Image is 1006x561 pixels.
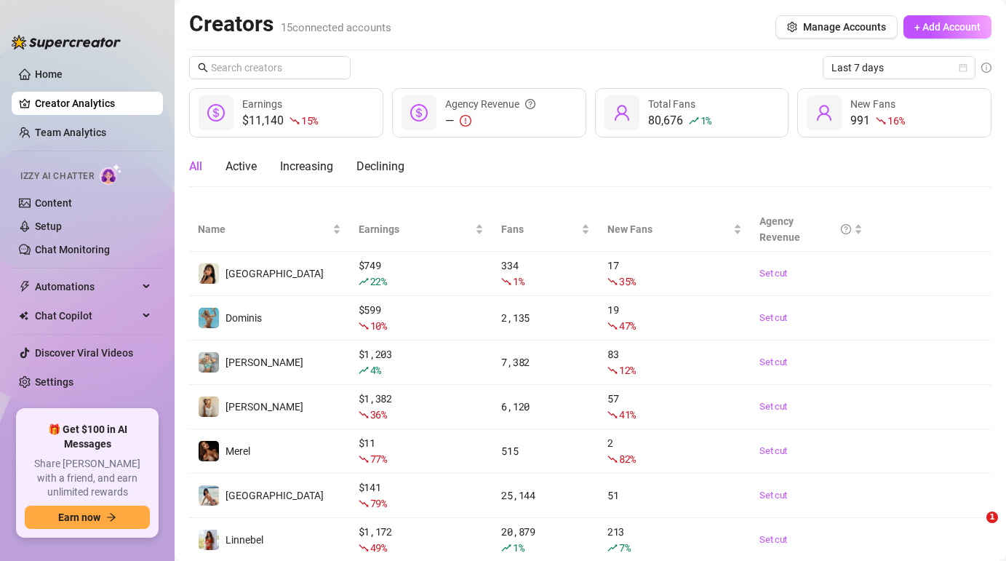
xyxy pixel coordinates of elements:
a: Set cut [759,444,862,458]
span: rise [359,365,369,375]
div: 515 [501,443,590,459]
div: $ 1,382 [359,391,484,423]
div: 213 [607,524,742,556]
th: Fans [492,207,599,252]
span: fall [359,321,369,331]
span: rise [607,543,618,553]
img: Merel [199,441,219,461]
span: rise [501,543,511,553]
div: 991 [850,112,904,130]
a: Team Analytics [35,127,106,138]
span: arrow-right [106,512,116,522]
span: fall [501,276,511,287]
span: Dominis [225,312,262,324]
div: 51 [607,488,742,504]
span: [GEOGRAPHIC_DATA] [225,490,324,501]
span: 77 % [370,452,387,466]
span: 16 % [887,114,904,127]
span: Automations [35,275,138,298]
div: Increasing [280,158,333,175]
span: 82 % [619,452,636,466]
span: exclamation-circle [460,115,471,127]
div: 7,382 [501,354,590,370]
div: 80,676 [648,112,711,130]
span: 1 [986,512,998,523]
span: 7 % [619,541,630,554]
span: 1 % [700,114,711,127]
a: Settings [35,376,73,388]
div: $ 1,172 [359,524,484,556]
div: 57 [607,391,742,423]
div: 83 [607,346,742,378]
span: fall [607,321,618,331]
div: $ 1,203 [359,346,484,378]
div: $11,140 [242,112,318,130]
span: Izzy AI Chatter [20,170,94,183]
button: Manage Accounts [775,15,898,39]
span: New Fans [850,98,895,110]
th: Name [189,207,350,252]
div: 2 [607,435,742,467]
button: Earn nowarrow-right [25,506,150,529]
span: Earn now [58,512,100,523]
div: 17 [607,258,742,290]
span: Earnings [242,98,282,110]
span: Linnebel [225,534,263,546]
span: Last 7 days [831,57,967,79]
img: Chat Copilot [19,311,28,321]
span: fall [607,454,618,464]
span: + Add Account [914,21,981,33]
div: 334 [501,258,590,290]
span: dollar-circle [410,104,428,122]
th: New Fans [599,207,751,252]
div: $ 749 [359,258,484,290]
div: 19 [607,302,742,334]
a: Set cut [759,355,862,370]
span: 15 % [301,114,318,127]
span: fall [607,410,618,420]
span: Earnings [359,221,473,237]
span: fall [290,116,300,126]
span: fall [359,543,369,553]
span: [PERSON_NAME] [225,401,303,413]
span: 47 % [619,319,636,333]
span: fall [607,276,618,287]
span: user [613,104,631,122]
div: Agency Revenue [445,96,535,112]
img: Olivia [199,352,219,373]
img: Tokyo [199,263,219,284]
span: 15 connected accounts [281,21,391,34]
span: Merel [225,445,250,457]
img: Dominis [199,308,219,328]
span: Fans [501,221,578,237]
img: Linnebel [199,530,219,550]
span: 41 % [619,407,636,421]
a: Content [35,197,72,209]
button: + Add Account [903,15,991,39]
span: Total Fans [648,98,695,110]
div: $ 11 [359,435,484,467]
span: 10 % [370,319,387,333]
a: Set cut [759,488,862,503]
span: [PERSON_NAME] [225,357,303,368]
th: Earnings [350,207,493,252]
a: Home [35,68,63,80]
span: [GEOGRAPHIC_DATA] [225,268,324,279]
div: 2,135 [501,310,590,326]
span: New Fans [607,221,730,237]
img: logo-BBDzfeDw.svg [12,35,121,49]
span: dollar-circle [207,104,225,122]
span: rise [689,116,699,126]
div: — [445,112,535,130]
div: All [189,158,202,175]
span: 12 % [619,363,636,377]
span: info-circle [981,63,991,73]
span: Chat Copilot [35,304,138,327]
span: thunderbolt [19,281,31,293]
span: rise [359,276,369,287]
a: Discover Viral Videos [35,347,133,359]
span: fall [607,365,618,375]
span: Share [PERSON_NAME] with a friend, and earn unlimited rewards [25,457,150,500]
a: Set cut [759,533,862,547]
div: 6,120 [501,399,590,415]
